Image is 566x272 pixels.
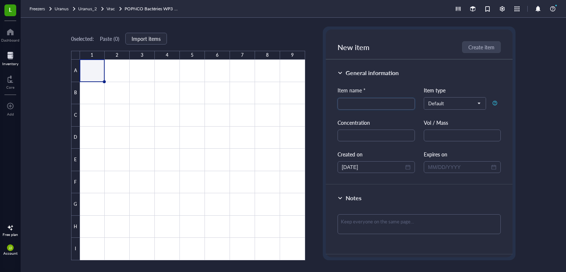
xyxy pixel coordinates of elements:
[424,150,501,158] div: Expires on
[9,5,12,14] span: L
[125,33,167,45] button: Import items
[100,33,119,45] button: Paste (0)
[106,6,115,12] span: Vrac
[125,5,180,13] a: POPNCO Bactéries WP3 Criblage BHI+glycerol 10%
[428,163,490,171] input: MM/DD/YYYY
[424,86,501,94] div: Item type
[55,5,77,13] a: Uranus
[338,119,415,127] div: Concentration
[6,73,14,89] a: Core
[266,51,269,60] div: 8
[55,6,69,12] span: Uranus
[7,112,14,116] div: Add
[338,150,415,158] div: Created on
[71,104,80,127] div: C
[71,35,94,43] div: 0 selected:
[2,50,18,66] a: Inventory
[462,41,501,53] button: Create item
[338,86,366,94] div: Item name
[9,245,12,250] span: JJ
[3,232,18,237] div: Free plan
[116,51,118,60] div: 2
[78,5,123,13] a: Uranus_2Vrac
[71,171,80,194] div: F
[1,26,20,42] a: Dashboard
[6,85,14,89] div: Core
[71,82,80,105] div: B
[346,194,361,202] div: Notes
[132,36,161,42] span: Import items
[342,163,404,171] input: MM/DD/YYYY
[71,238,80,260] div: I
[2,61,18,66] div: Inventory
[71,193,80,216] div: G
[1,38,20,42] div: Dashboard
[241,51,244,60] div: 7
[78,6,97,12] span: Uranus_2
[29,5,53,13] a: Freezers
[291,51,294,60] div: 9
[424,119,501,127] div: Vol / Mass
[71,127,80,149] div: D
[71,216,80,238] div: H
[71,149,80,171] div: E
[71,60,80,82] div: A
[191,51,193,60] div: 5
[141,51,143,60] div: 3
[428,100,481,107] span: Default
[338,42,370,52] span: New item
[3,251,18,255] div: Account
[91,51,93,60] div: 1
[216,51,219,60] div: 6
[346,68,399,77] div: General information
[166,51,168,60] div: 4
[29,6,45,12] span: Freezers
